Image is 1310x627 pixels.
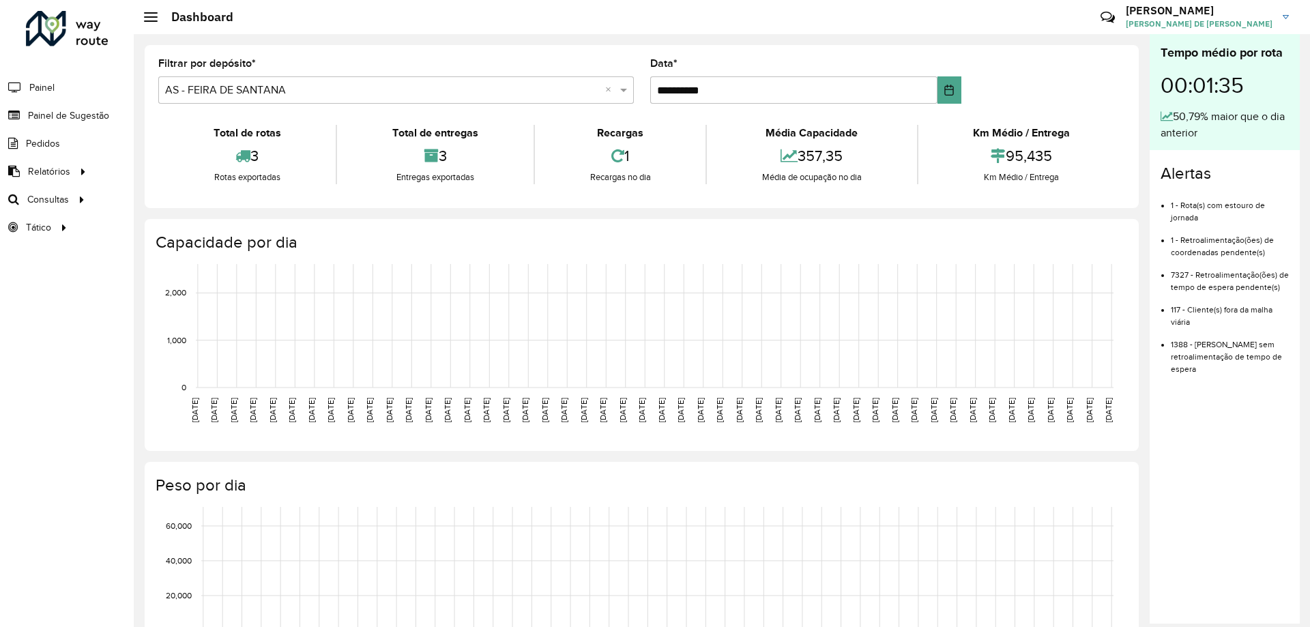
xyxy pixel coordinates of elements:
[1161,44,1289,62] div: Tempo médio por rota
[424,398,433,422] text: [DATE]
[754,398,763,422] text: [DATE]
[813,398,821,422] text: [DATE]
[162,141,332,171] div: 3
[710,125,913,141] div: Média Capacidade
[28,164,70,179] span: Relatórios
[501,398,510,422] text: [DATE]
[346,398,355,422] text: [DATE]
[162,125,332,141] div: Total de rotas
[657,398,666,422] text: [DATE]
[443,398,452,422] text: [DATE]
[1171,224,1289,259] li: 1 - Retroalimentação(ões) de coordenadas pendente(s)
[579,398,588,422] text: [DATE]
[1007,398,1016,422] text: [DATE]
[340,171,529,184] div: Entregas exportadas
[1065,398,1074,422] text: [DATE]
[922,171,1122,184] div: Km Médio / Entrega
[326,398,335,422] text: [DATE]
[1171,293,1289,328] li: 117 - Cliente(s) fora da malha viária
[1126,18,1272,30] span: [PERSON_NAME] DE [PERSON_NAME]
[710,171,913,184] div: Média de ocupação no dia
[404,398,413,422] text: [DATE]
[248,398,257,422] text: [DATE]
[287,398,296,422] text: [DATE]
[774,398,783,422] text: [DATE]
[340,141,529,171] div: 3
[307,398,316,422] text: [DATE]
[1171,189,1289,224] li: 1 - Rota(s) com estouro de jornada
[166,591,192,600] text: 20,000
[637,398,646,422] text: [DATE]
[538,171,702,184] div: Recargas no dia
[166,556,192,565] text: 40,000
[540,398,549,422] text: [DATE]
[482,398,491,422] text: [DATE]
[385,398,394,422] text: [DATE]
[27,192,69,207] span: Consultas
[1171,328,1289,375] li: 1388 - [PERSON_NAME] sem retroalimentação de tempo de espera
[735,398,744,422] text: [DATE]
[1161,62,1289,108] div: 00:01:35
[922,141,1122,171] div: 95,435
[871,398,879,422] text: [DATE]
[156,233,1125,252] h4: Capacidade por dia
[181,383,186,392] text: 0
[156,476,1125,495] h4: Peso por dia
[793,398,802,422] text: [DATE]
[1085,398,1094,422] text: [DATE]
[650,55,678,72] label: Data
[26,136,60,151] span: Pedidos
[1161,108,1289,141] div: 50,79% maior que o dia anterior
[618,398,627,422] text: [DATE]
[162,171,332,184] div: Rotas exportadas
[851,398,860,422] text: [DATE]
[909,398,918,422] text: [DATE]
[538,141,702,171] div: 1
[832,398,841,422] text: [DATE]
[167,336,186,345] text: 1,000
[1126,4,1272,17] h3: [PERSON_NAME]
[158,10,233,25] h2: Dashboard
[26,220,51,235] span: Tático
[1104,398,1113,422] text: [DATE]
[605,82,617,98] span: Clear all
[1171,259,1289,293] li: 7327 - Retroalimentação(ões) de tempo de espera pendente(s)
[29,81,55,95] span: Painel
[968,398,977,422] text: [DATE]
[1161,164,1289,184] h4: Alertas
[1093,3,1122,32] a: Contato Rápido
[209,398,218,422] text: [DATE]
[268,398,277,422] text: [DATE]
[937,76,961,104] button: Choose Date
[521,398,529,422] text: [DATE]
[190,398,199,422] text: [DATE]
[166,521,192,530] text: 60,000
[340,125,529,141] div: Total de entregas
[715,398,724,422] text: [DATE]
[229,398,238,422] text: [DATE]
[559,398,568,422] text: [DATE]
[987,398,996,422] text: [DATE]
[890,398,899,422] text: [DATE]
[598,398,607,422] text: [DATE]
[463,398,471,422] text: [DATE]
[696,398,705,422] text: [DATE]
[929,398,938,422] text: [DATE]
[948,398,957,422] text: [DATE]
[365,398,374,422] text: [DATE]
[28,108,109,123] span: Painel de Sugestão
[158,55,256,72] label: Filtrar por depósito
[165,288,186,297] text: 2,000
[676,398,685,422] text: [DATE]
[1046,398,1055,422] text: [DATE]
[538,125,702,141] div: Recargas
[710,141,913,171] div: 357,35
[1026,398,1035,422] text: [DATE]
[922,125,1122,141] div: Km Médio / Entrega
